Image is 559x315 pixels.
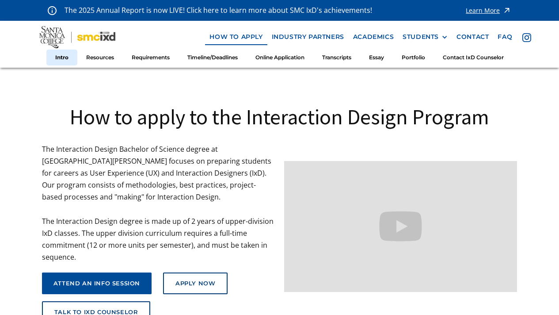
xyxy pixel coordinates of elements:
div: Learn More [466,8,500,14]
a: attend an info session [42,273,152,295]
a: Resources [77,50,123,66]
div: STUDENTS [403,33,448,41]
img: icon - arrow - alert [502,4,511,16]
a: Contact IxD Counselor [434,50,513,66]
a: Timeline/Deadlines [179,50,247,66]
a: how to apply [205,29,267,45]
img: icon - information - alert [48,6,57,15]
iframe: Design your future with a Bachelor's Degree in Interaction Design from Santa Monica College [284,161,517,292]
div: attend an info session [53,280,140,287]
a: Transcripts [313,50,360,66]
a: faq [493,29,517,45]
p: The 2025 Annual Report is now LIVE! Click here to learn more about SMC IxD's achievements! [65,4,373,16]
div: Apply Now [175,280,215,287]
a: Portfolio [393,50,434,66]
img: icon - instagram [522,33,531,42]
a: Requirements [123,50,179,66]
a: Online Application [247,50,313,66]
a: Academics [349,29,398,45]
h1: How to apply to the Interaction Design Program [42,103,517,131]
a: industry partners [267,29,349,45]
img: Santa Monica College - SMC IxD logo [39,26,116,49]
a: Learn More [466,4,511,16]
p: The Interaction Design Bachelor of Science degree at [GEOGRAPHIC_DATA][PERSON_NAME] focuses on pr... [42,143,275,264]
a: contact [452,29,493,45]
a: Apply Now [163,273,228,295]
a: Essay [360,50,393,66]
a: Intro [46,50,77,66]
div: STUDENTS [403,33,439,41]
